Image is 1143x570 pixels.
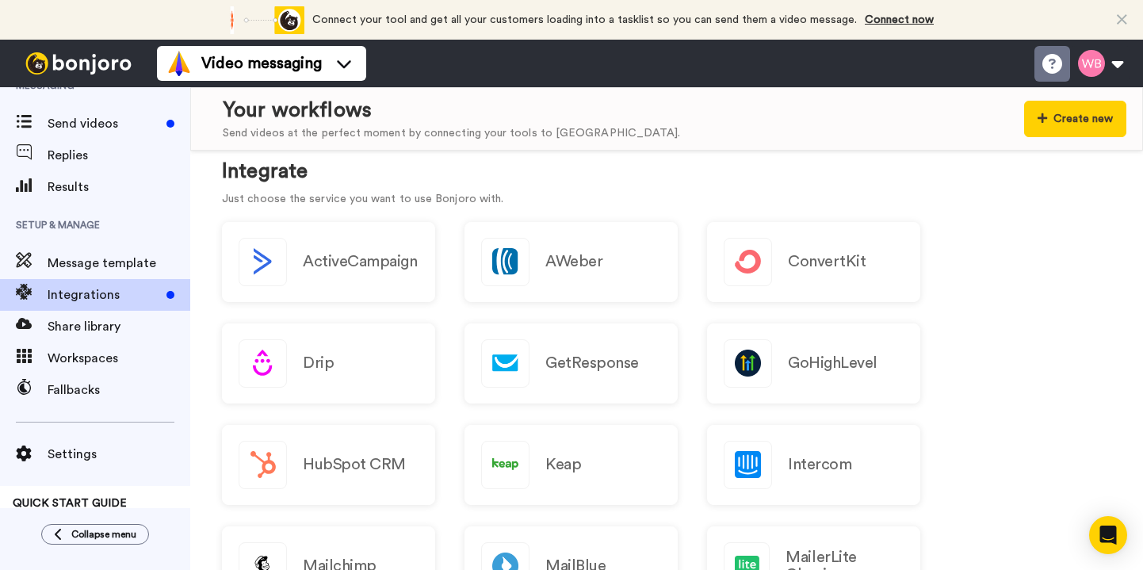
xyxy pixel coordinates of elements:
[201,52,322,75] span: Video messaging
[707,425,920,505] a: Intercom
[1024,101,1126,137] button: Create new
[48,178,190,197] span: Results
[222,323,435,404] a: Drip
[223,125,680,142] div: Send videos at the perfect moment by connecting your tools to [GEOGRAPHIC_DATA].
[724,442,771,488] img: logo_intercom.svg
[48,254,190,273] span: Message template
[222,222,435,302] button: ActiveCampaign
[788,456,851,473] h2: Intercom
[48,317,190,336] span: Share library
[239,442,286,488] img: logo_hubspot.svg
[482,442,529,488] img: logo_keap.svg
[707,222,920,302] a: ConvertKit
[482,340,529,387] img: logo_getresponse.svg
[724,239,771,285] img: logo_convertkit.svg
[48,146,190,165] span: Replies
[303,354,334,372] h2: Drip
[707,323,920,404] a: GoHighLevel
[48,381,190,400] span: Fallbacks
[223,96,680,125] div: Your workflows
[303,253,417,270] h2: ActiveCampaign
[19,52,138,75] img: bj-logo-header-white.svg
[222,425,435,505] a: HubSpot CRM
[222,191,1111,208] p: Just choose the service you want to use Bonjoro with.
[482,239,529,285] img: logo_aweber.svg
[464,425,678,505] a: Keap
[217,6,304,34] div: animation
[303,456,406,473] h2: HubSpot CRM
[1089,516,1127,554] div: Open Intercom Messenger
[788,354,877,372] h2: GoHighLevel
[48,349,190,368] span: Workspaces
[239,340,286,387] img: logo_drip.svg
[41,524,149,545] button: Collapse menu
[239,239,286,285] img: logo_activecampaign.svg
[545,456,581,473] h2: Keap
[724,340,771,387] img: logo_gohighlevel.png
[464,222,678,302] a: AWeber
[166,51,192,76] img: vm-color.svg
[545,354,639,372] h2: GetResponse
[48,285,160,304] span: Integrations
[545,253,602,270] h2: AWeber
[13,498,127,509] span: QUICK START GUIDE
[788,253,866,270] h2: ConvertKit
[48,114,160,133] span: Send videos
[464,323,678,404] a: GetResponse
[71,528,136,541] span: Collapse menu
[865,14,934,25] a: Connect now
[312,14,857,25] span: Connect your tool and get all your customers loading into a tasklist so you can send them a video...
[222,160,1111,183] h1: Integrate
[48,445,190,464] span: Settings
